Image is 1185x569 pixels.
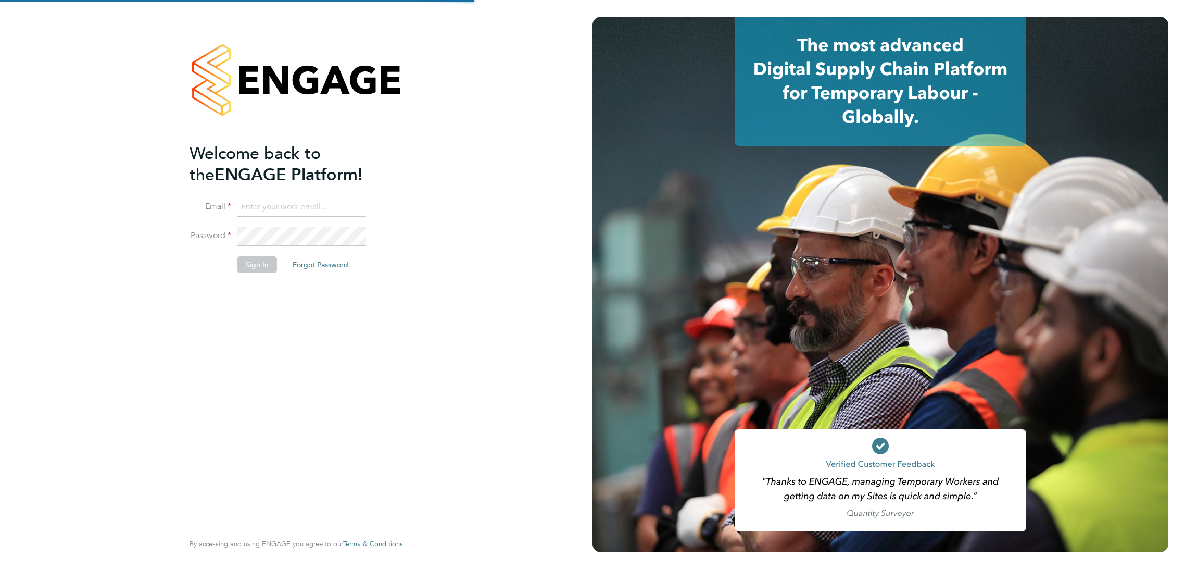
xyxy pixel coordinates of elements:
a: Terms & Conditions [343,540,403,548]
input: Enter your work email... [237,198,366,217]
label: Password [190,230,231,241]
span: Welcome back to the [190,143,321,185]
button: Forgot Password [284,256,357,273]
h2: ENGAGE Platform! [190,143,393,185]
span: Terms & Conditions [343,539,403,548]
span: By accessing and using ENGAGE you agree to our [190,539,403,548]
label: Email [190,201,231,212]
button: Sign In [237,256,277,273]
